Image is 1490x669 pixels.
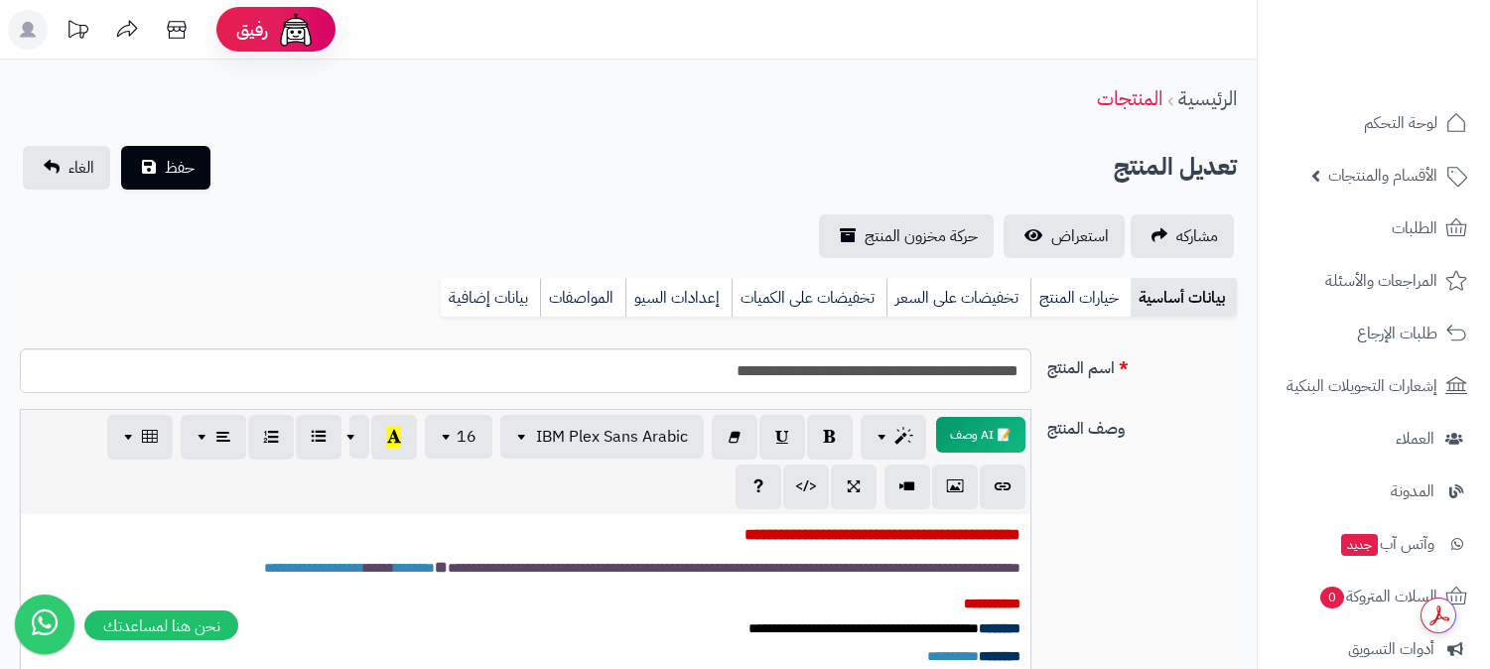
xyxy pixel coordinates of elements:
span: لوحة التحكم [1364,109,1437,137]
a: إشعارات التحويلات البنكية [1270,362,1478,410]
a: تخفيضات على الكميات [732,278,886,318]
span: العملاء [1396,425,1434,453]
span: رفيق [236,18,268,42]
a: الرئيسية [1178,83,1237,113]
span: أدوات التسويق [1348,635,1434,663]
button: 16 [425,415,492,459]
span: 16 [457,425,476,449]
label: وصف المنتج [1039,409,1245,441]
span: إشعارات التحويلات البنكية [1287,372,1437,400]
span: مشاركه [1176,224,1218,248]
a: المواصفات [540,278,625,318]
a: طلبات الإرجاع [1270,310,1478,357]
button: حفظ [121,146,210,190]
a: بيانات إضافية [441,278,540,318]
a: الطلبات [1270,204,1478,252]
img: ai-face.png [276,10,316,50]
a: لوحة التحكم [1270,99,1478,147]
a: السلات المتروكة0 [1270,573,1478,620]
span: وآتس آب [1339,530,1434,558]
button: IBM Plex Sans Arabic [500,415,704,459]
a: المنتجات [1097,83,1162,113]
span: الغاء [68,156,94,180]
label: اسم المنتج [1039,348,1245,380]
span: المراجعات والأسئلة [1325,267,1437,295]
span: جديد [1341,534,1378,556]
span: المدونة [1391,477,1434,505]
button: 📝 AI وصف [936,417,1025,453]
h2: تعديل المنتج [1114,147,1237,188]
a: العملاء [1270,415,1478,463]
a: وآتس آبجديد [1270,520,1478,568]
a: المراجعات والأسئلة [1270,257,1478,305]
a: المدونة [1270,468,1478,515]
span: حفظ [165,156,195,180]
a: تحديثات المنصة [53,10,102,55]
a: خيارات المنتج [1030,278,1131,318]
span: الطلبات [1392,214,1437,242]
a: مشاركه [1131,214,1234,258]
span: 0 [1320,587,1344,608]
span: الأقسام والمنتجات [1328,162,1437,190]
span: استعراض [1051,224,1109,248]
a: استعراض [1004,214,1125,258]
a: بيانات أساسية [1131,278,1237,318]
a: الغاء [23,146,110,190]
a: حركة مخزون المنتج [819,214,994,258]
a: تخفيضات على السعر [886,278,1030,318]
img: logo-2.png [1355,54,1471,95]
span: حركة مخزون المنتج [865,224,978,248]
span: السلات المتروكة [1318,583,1437,610]
span: IBM Plex Sans Arabic [536,425,688,449]
span: طلبات الإرجاع [1357,320,1437,347]
a: إعدادات السيو [625,278,732,318]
